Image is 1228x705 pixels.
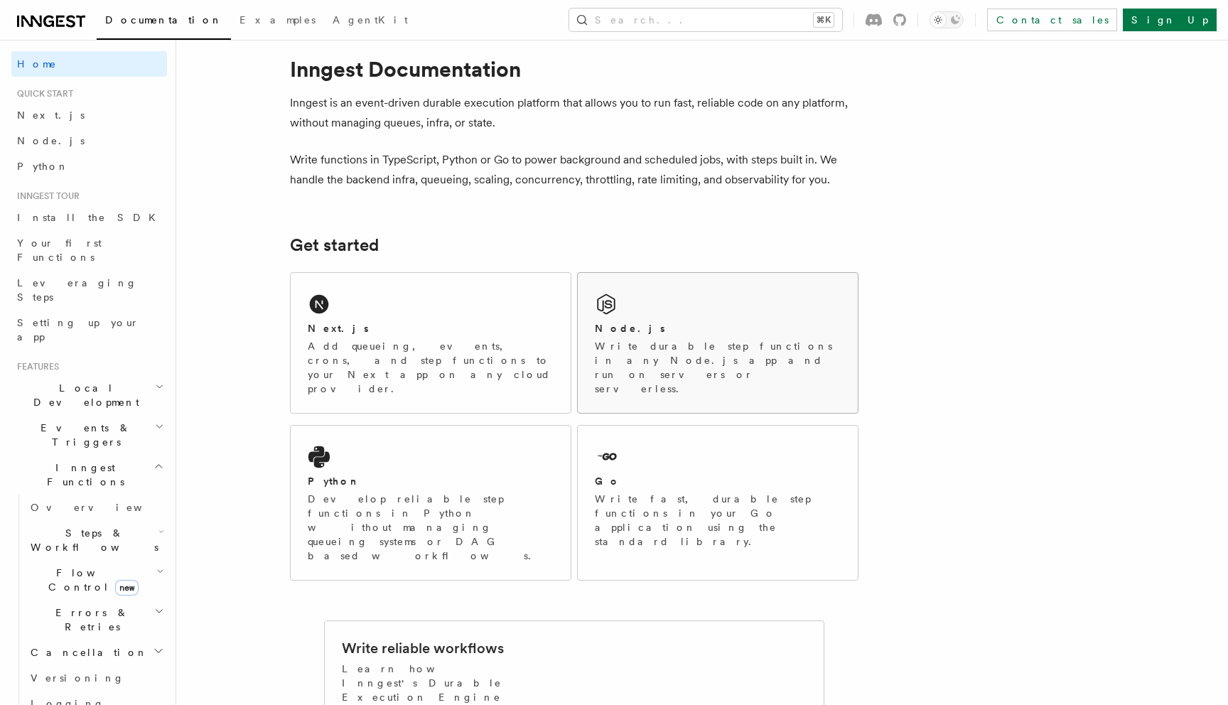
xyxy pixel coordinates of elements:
[239,14,316,26] span: Examples
[17,161,69,172] span: Python
[115,580,139,596] span: new
[11,361,59,372] span: Features
[25,520,167,560] button: Steps & Workflows
[11,190,80,202] span: Inngest tour
[25,640,167,665] button: Cancellation
[11,415,167,455] button: Events & Triggers
[11,102,167,128] a: Next.js
[31,672,124,684] span: Versioning
[290,56,858,82] h1: Inngest Documentation
[11,51,167,77] a: Home
[11,230,167,270] a: Your first Functions
[17,277,137,303] span: Leveraging Steps
[17,237,102,263] span: Your first Functions
[25,645,148,660] span: Cancellation
[25,606,154,634] span: Errors & Retries
[11,205,167,230] a: Install the SDK
[577,272,858,414] a: Node.jsWrite durable step functions in any Node.js app and run on servers or serverless.
[308,339,554,396] p: Add queueing, events, crons, and step functions to your Next app on any cloud provider.
[290,235,379,255] a: Get started
[17,57,57,71] span: Home
[595,474,620,488] h2: Go
[11,455,167,495] button: Inngest Functions
[11,128,167,154] a: Node.js
[308,321,369,335] h2: Next.js
[577,425,858,581] a: GoWrite fast, durable step functions in your Go application using the standard library.
[105,14,222,26] span: Documentation
[11,421,155,449] span: Events & Triggers
[595,492,841,549] p: Write fast, durable step functions in your Go application using the standard library.
[814,13,834,27] kbd: ⌘K
[308,474,360,488] h2: Python
[333,14,408,26] span: AgentKit
[25,495,167,520] a: Overview
[11,154,167,179] a: Python
[595,321,665,335] h2: Node.js
[290,150,858,190] p: Write functions in TypeScript, Python or Go to power background and scheduled jobs, with steps bu...
[17,135,85,146] span: Node.js
[324,4,416,38] a: AgentKit
[11,375,167,415] button: Local Development
[17,212,164,223] span: Install the SDK
[987,9,1117,31] a: Contact sales
[290,425,571,581] a: PythonDevelop reliable step functions in Python without managing queueing systems or DAG based wo...
[930,11,964,28] button: Toggle dark mode
[308,492,554,563] p: Develop reliable step functions in Python without managing queueing systems or DAG based workflows.
[290,272,571,414] a: Next.jsAdd queueing, events, crons, and step functions to your Next app on any cloud provider.
[25,600,167,640] button: Errors & Retries
[290,93,858,133] p: Inngest is an event-driven durable execution platform that allows you to run fast, reliable code ...
[595,339,841,396] p: Write durable step functions in any Node.js app and run on servers or serverless.
[342,638,504,658] h2: Write reliable workflows
[11,461,153,489] span: Inngest Functions
[25,665,167,691] a: Versioning
[97,4,231,40] a: Documentation
[11,381,155,409] span: Local Development
[31,502,177,513] span: Overview
[11,88,73,99] span: Quick start
[17,109,85,121] span: Next.js
[25,566,156,594] span: Flow Control
[231,4,324,38] a: Examples
[25,560,167,600] button: Flow Controlnew
[17,317,139,343] span: Setting up your app
[25,526,158,554] span: Steps & Workflows
[1123,9,1217,31] a: Sign Up
[569,9,842,31] button: Search...⌘K
[11,310,167,350] a: Setting up your app
[11,270,167,310] a: Leveraging Steps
